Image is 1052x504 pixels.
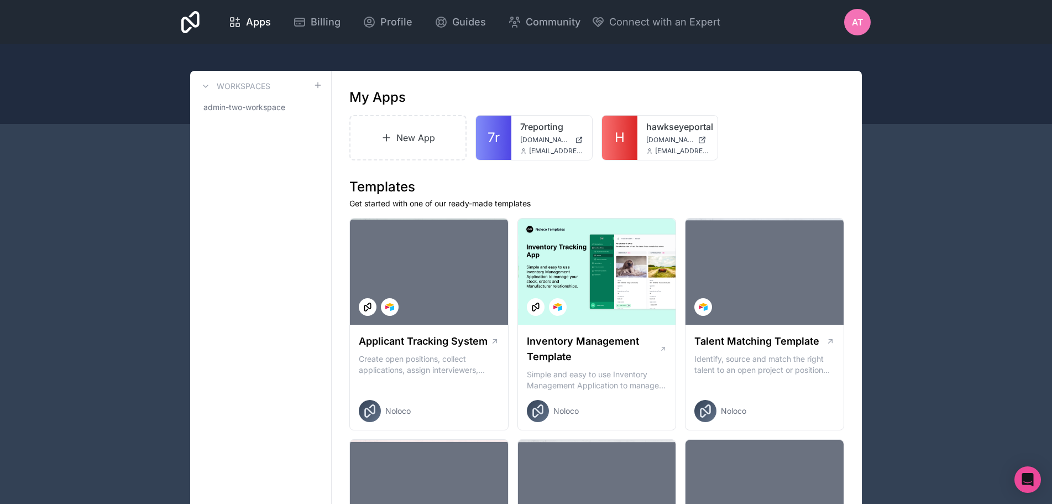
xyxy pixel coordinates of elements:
[852,15,863,29] span: AT
[488,129,500,147] span: 7r
[646,136,694,144] span: [DOMAIN_NAME]
[203,102,285,113] span: admin-two-workspace
[349,178,844,196] h1: Templates
[499,10,589,34] a: Community
[426,10,495,34] a: Guides
[592,14,720,30] button: Connect with an Expert
[380,14,412,30] span: Profile
[699,303,708,311] img: Airtable Logo
[199,97,322,117] a: admin-two-workspace
[655,147,709,155] span: [EMAIL_ADDRESS][DOMAIN_NAME]
[349,115,467,160] a: New App
[219,10,280,34] a: Apps
[527,334,660,365] h1: Inventory Management Template
[529,147,583,155] span: [EMAIL_ADDRESS][DOMAIN_NAME]
[311,14,341,30] span: Billing
[527,369,667,391] p: Simple and easy to use Inventory Management Application to manage your stock, orders and Manufact...
[721,406,746,417] span: Noloco
[385,303,394,311] img: Airtable Logo
[602,116,637,160] a: H
[349,198,844,209] p: Get started with one of our ready-made templates
[359,354,499,376] p: Create open positions, collect applications, assign interviewers, centralise candidate feedback a...
[609,14,720,30] span: Connect with an Expert
[694,334,819,349] h1: Talent Matching Template
[520,120,583,133] a: 7reporting
[349,89,406,106] h1: My Apps
[694,354,835,376] p: Identify, source and match the right talent to an open project or position with our Talent Matchi...
[526,14,580,30] span: Community
[520,136,583,144] a: [DOMAIN_NAME]
[553,303,562,311] img: Airtable Logo
[354,10,421,34] a: Profile
[615,129,625,147] span: H
[1014,466,1041,493] div: Open Intercom Messenger
[520,136,571,144] span: [DOMAIN_NAME]
[452,14,486,30] span: Guides
[646,136,709,144] a: [DOMAIN_NAME]
[246,14,271,30] span: Apps
[199,80,270,93] a: Workspaces
[553,406,579,417] span: Noloco
[646,120,709,133] a: hawkseyeportal
[284,10,349,34] a: Billing
[359,334,488,349] h1: Applicant Tracking System
[385,406,411,417] span: Noloco
[476,116,511,160] a: 7r
[217,81,270,92] h3: Workspaces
